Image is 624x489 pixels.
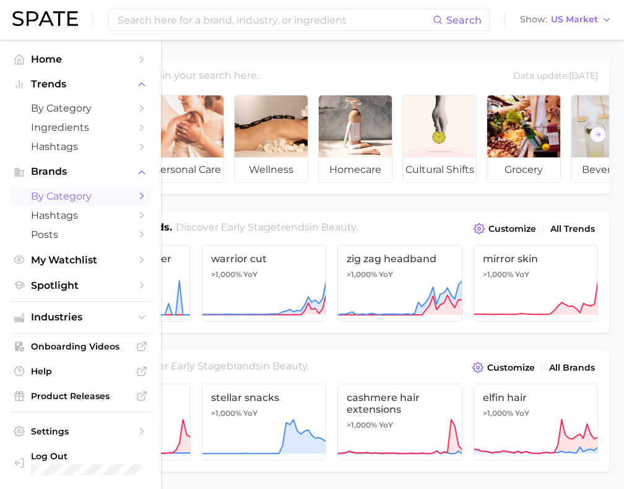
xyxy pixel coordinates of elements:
[483,392,589,403] span: elfin hair
[150,95,224,183] a: personal care
[31,254,130,266] span: My Watchlist
[31,53,130,65] span: Home
[347,392,453,415] span: cashmere hair extensions
[402,95,477,183] a: cultural shifts
[10,422,151,441] a: Settings
[379,270,393,280] span: YoY
[211,253,318,265] span: warrior cut
[513,68,598,85] div: Data update: [DATE]
[31,229,130,240] span: Posts
[10,225,151,244] a: Posts
[318,95,392,183] a: homecare
[31,280,130,291] span: Spotlight
[549,363,595,373] span: All Brands
[547,221,598,237] a: All Trends
[319,157,392,182] span: homecare
[31,166,130,177] span: Brands
[515,270,529,280] span: YoY
[126,360,309,372] span: Discover Early Stage brands in .
[347,420,377,430] span: >1,000%
[31,79,130,90] span: Trends
[10,137,151,156] a: Hashtags
[211,392,318,403] span: stellar snacks
[520,16,547,23] span: Show
[116,9,433,30] input: Search here for a brand, industry, or ingredient
[10,50,151,69] a: Home
[321,221,356,233] span: beauty
[142,68,259,85] h2: Begin your search here.
[211,408,241,418] span: >1,000%
[10,308,151,327] button: Industries
[337,384,462,460] a: cashmere hair extensions>1,000% YoY
[550,224,595,234] span: All Trends
[10,118,151,137] a: Ingredients
[272,360,307,372] span: beauty
[469,359,538,376] button: Customize
[31,102,130,114] span: by Category
[31,141,130,152] span: Hashtags
[347,253,453,265] span: zig zag headband
[10,276,151,295] a: Spotlight
[488,224,536,234] span: Customize
[235,157,308,182] span: wellness
[474,245,599,322] a: mirror skin>1,000% YoY
[515,408,529,418] span: YoY
[31,426,130,437] span: Settings
[379,420,393,430] span: YoY
[483,270,513,279] span: >1,000%
[31,390,130,402] span: Product Releases
[211,270,241,279] span: >1,000%
[470,220,539,237] button: Customize
[10,99,151,118] a: by Category
[347,270,377,279] span: >1,000%
[31,209,130,221] span: Hashtags
[483,408,513,418] span: >1,000%
[403,157,476,182] span: cultural shifts
[234,95,308,183] a: wellness
[10,387,151,405] a: Product Releases
[517,12,615,28] button: ShowUS Market
[10,250,151,270] a: My Watchlist
[31,366,130,377] span: Help
[12,11,78,26] img: SPATE
[31,341,130,352] span: Onboarding Videos
[31,312,130,323] span: Industries
[446,14,482,26] span: Search
[31,121,130,133] span: Ingredients
[551,16,598,23] span: US Market
[590,126,606,143] button: Scroll Right
[10,337,151,356] a: Onboarding Videos
[243,270,258,280] span: YoY
[546,359,598,376] a: All Brands
[10,75,151,94] button: Trends
[487,363,535,373] span: Customize
[31,190,130,202] span: by Category
[150,157,223,182] span: personal care
[474,384,599,460] a: elfin hair>1,000% YoY
[10,447,151,479] a: Log out. Currently logged in with e-mail sbowen@insightpartners.com.
[487,157,560,182] span: grocery
[202,245,327,322] a: warrior cut>1,000% YoY
[483,253,589,265] span: mirror skin
[337,245,462,322] a: zig zag headband>1,000% YoY
[10,162,151,181] button: Brands
[10,206,151,225] a: Hashtags
[487,95,561,183] a: grocery
[10,362,151,381] a: Help
[10,187,151,206] a: by Category
[31,451,162,462] span: Log Out
[176,221,358,233] span: Discover Early Stage trends in .
[202,384,327,460] a: stellar snacks>1,000% YoY
[243,408,258,418] span: YoY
